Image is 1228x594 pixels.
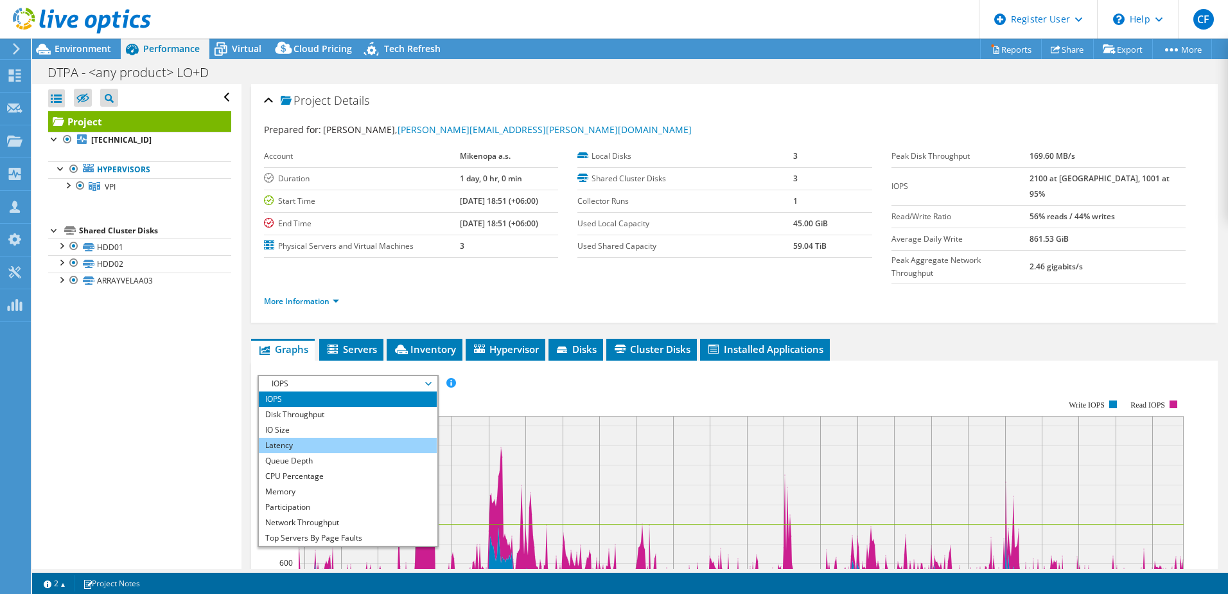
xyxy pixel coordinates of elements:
text: Write IOPS [1069,401,1105,410]
span: Performance [143,42,200,55]
label: Average Daily Write [891,233,1030,246]
span: Details [334,93,369,108]
b: 861.53 GiB [1030,233,1069,244]
label: Start Time [264,195,460,208]
a: Export [1093,39,1153,59]
label: Prepared for: [264,123,321,136]
label: Used Local Capacity [577,217,793,230]
label: Shared Cluster Disks [577,172,793,185]
a: More Information [264,296,339,307]
a: [PERSON_NAME][EMAIL_ADDRESS][PERSON_NAME][DOMAIN_NAME] [398,123,692,136]
a: HDD02 [48,255,231,272]
label: End Time [264,217,460,230]
b: 169.60 MB/s [1030,150,1075,161]
span: Tech Refresh [384,42,441,55]
div: Shared Cluster Disks [79,223,231,239]
h1: DTPA - <any product> LO+D [42,66,229,80]
span: CF [1193,9,1214,30]
b: [DATE] 18:51 (+06:00) [460,195,538,206]
a: Hypervisors [48,161,231,178]
li: CPU Percentage [259,469,437,484]
a: ARRAYVELAA03 [48,273,231,289]
label: Local Disks [577,150,793,163]
a: VPI [48,178,231,195]
label: Collector Runs [577,195,793,208]
span: Inventory [393,343,456,355]
li: Memory [259,484,437,500]
b: Mikenopa a.s. [460,150,511,161]
a: Project Notes [74,575,149,591]
a: 2 [35,575,75,591]
a: More [1152,39,1212,59]
b: 1 day, 0 hr, 0 min [460,173,522,184]
b: 56% reads / 44% writes [1030,211,1115,222]
b: 3 [793,173,798,184]
b: 2100 at [GEOGRAPHIC_DATA], 1001 at 95% [1030,173,1170,199]
b: 2.46 gigabits/s [1030,261,1083,272]
span: IOPS [265,376,430,392]
label: Peak Aggregate Network Throughput [891,254,1030,280]
span: Project [281,94,331,107]
li: IO Size [259,422,437,438]
b: 3 [793,150,798,161]
label: Account [264,150,460,163]
svg: \n [1113,14,1125,25]
li: Network Throughput [259,515,437,530]
li: Disk Throughput [259,407,437,422]
span: Virtual [232,42,261,55]
a: [TECHNICAL_ID] [48,132,231,148]
a: HDD01 [48,239,231,255]
label: Duration [264,172,460,185]
span: VPI [105,181,116,192]
a: Project [48,111,231,132]
span: Graphs [258,343,308,355]
b: 3 [460,240,464,251]
li: IOPS [259,392,437,407]
li: Participation [259,500,437,515]
span: Hypervisor [472,343,539,355]
span: Environment [55,42,111,55]
text: 600 [279,557,293,568]
label: Read/Write Ratio [891,210,1030,223]
li: Queue Depth [259,453,437,469]
span: Installed Applications [706,343,823,355]
b: [TECHNICAL_ID] [91,134,152,145]
span: [PERSON_NAME], [323,123,692,136]
label: Used Shared Capacity [577,240,793,253]
b: 1 [793,195,798,206]
li: Top Servers By Page Faults [259,530,437,546]
text: Read IOPS [1130,401,1165,410]
b: [DATE] 18:51 (+06:00) [460,218,538,229]
span: Cluster Disks [613,343,690,355]
a: Share [1041,39,1094,59]
span: Cloud Pricing [294,42,352,55]
label: Peak Disk Throughput [891,150,1030,163]
b: 59.04 TiB [793,240,827,251]
label: Physical Servers and Virtual Machines [264,240,460,253]
b: 45.00 GiB [793,218,828,229]
label: IOPS [891,180,1030,193]
li: Latency [259,438,437,453]
span: Servers [326,343,377,355]
span: Disks [555,343,597,355]
a: Reports [980,39,1042,59]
